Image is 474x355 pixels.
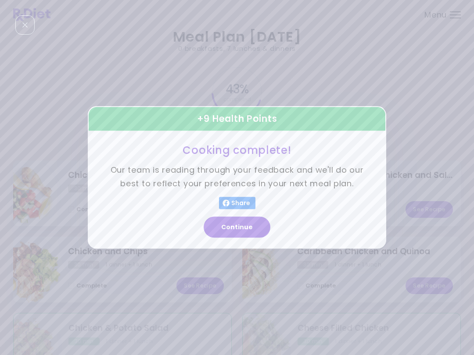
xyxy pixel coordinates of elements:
div: Close [15,15,35,35]
div: + 9 Health Points [88,106,386,131]
p: Our team is reading through your feedback and we'll do our best to reflect your preferences in yo... [110,164,364,191]
span: Share [230,200,252,207]
button: Share [219,197,255,209]
button: Continue [204,217,270,238]
h3: Cooking complete! [110,143,364,157]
